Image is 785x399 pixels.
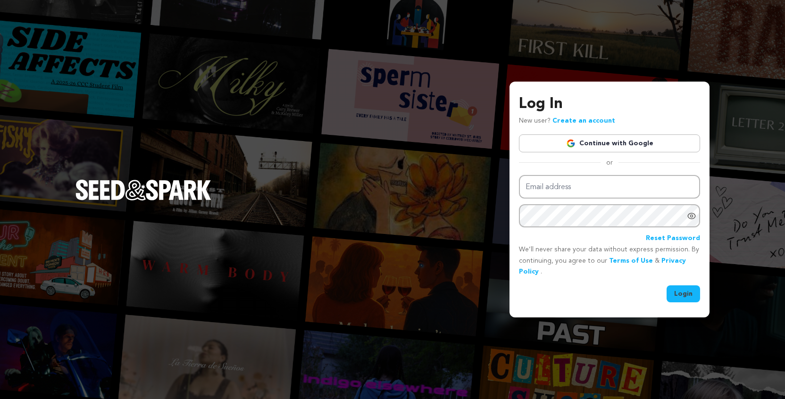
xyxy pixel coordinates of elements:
[667,285,700,302] button: Login
[519,134,700,152] a: Continue with Google
[519,116,615,127] p: New user?
[552,117,615,124] a: Create an account
[519,175,700,199] input: Email address
[519,93,700,116] h3: Log In
[601,158,618,167] span: or
[519,244,700,278] p: We’ll never share your data without express permission. By continuing, you agree to our & .
[609,258,653,264] a: Terms of Use
[566,139,576,148] img: Google logo
[687,211,696,221] a: Show password as plain text. Warning: this will display your password on the screen.
[75,180,211,200] img: Seed&Spark Logo
[646,233,700,244] a: Reset Password
[75,180,211,219] a: Seed&Spark Homepage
